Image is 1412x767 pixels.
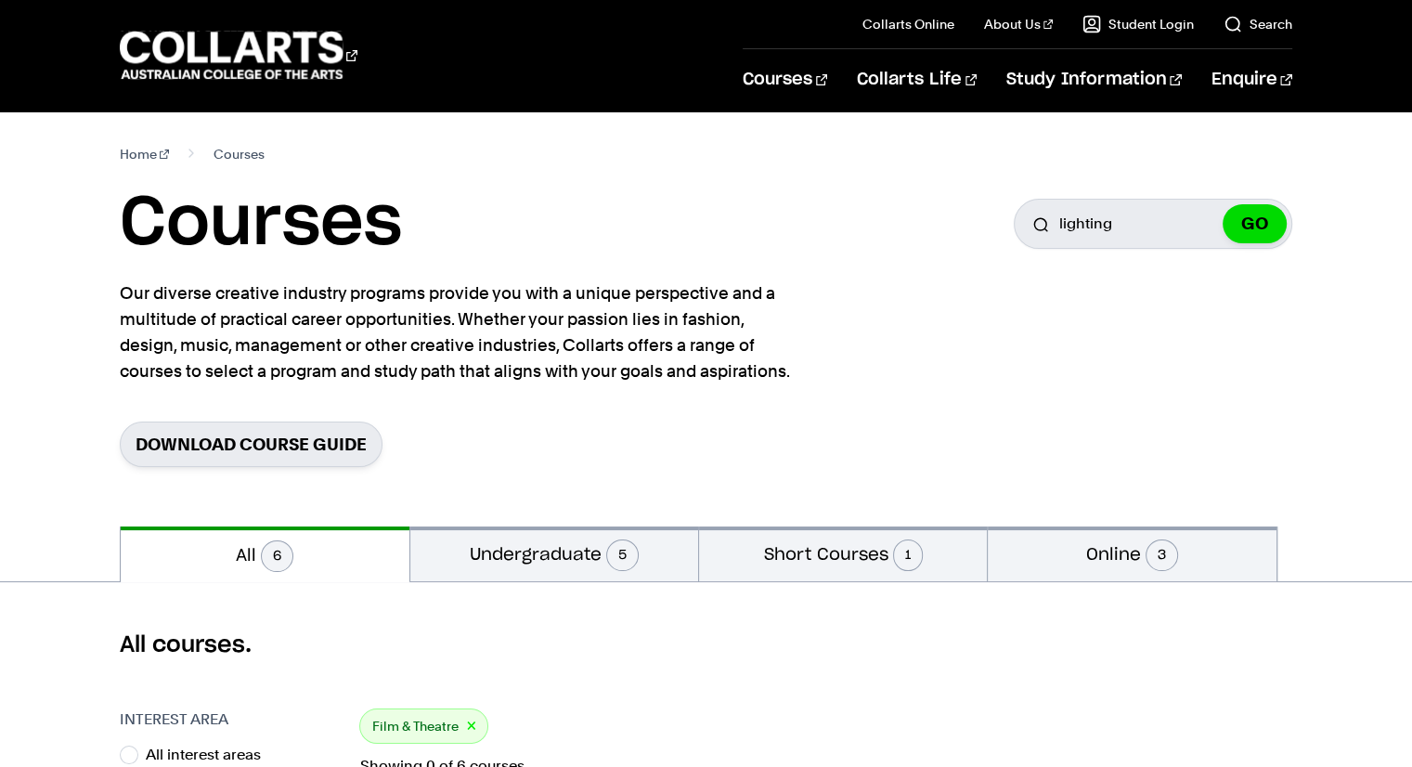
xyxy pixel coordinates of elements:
[120,29,357,82] div: Go to homepage
[743,49,827,110] a: Courses
[699,526,987,581] button: Short Courses1
[1224,15,1292,33] a: Search
[120,280,797,384] p: Our diverse creative industry programs provide you with a unique perspective and a multitude of p...
[465,716,476,737] button: ×
[121,526,408,582] button: All6
[214,141,265,167] span: Courses
[893,539,923,571] span: 1
[120,630,1291,660] h2: All courses.
[1006,49,1181,110] a: Study Information
[120,141,169,167] a: Home
[984,15,1053,33] a: About Us
[1146,539,1178,571] span: 3
[410,526,698,581] button: Undergraduate5
[1223,204,1287,243] button: GO
[862,15,954,33] a: Collarts Online
[1014,199,1292,249] input: Search for a course
[120,182,402,266] h1: Courses
[857,49,977,110] a: Collarts Life
[359,708,488,744] div: Film & Theatre
[261,540,293,572] span: 6
[120,422,382,467] a: Download Course Guide
[1082,15,1194,33] a: Student Login
[988,526,1276,581] button: Online3
[606,539,639,571] span: 5
[120,708,341,731] h3: Interest Area
[1211,49,1292,110] a: Enquire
